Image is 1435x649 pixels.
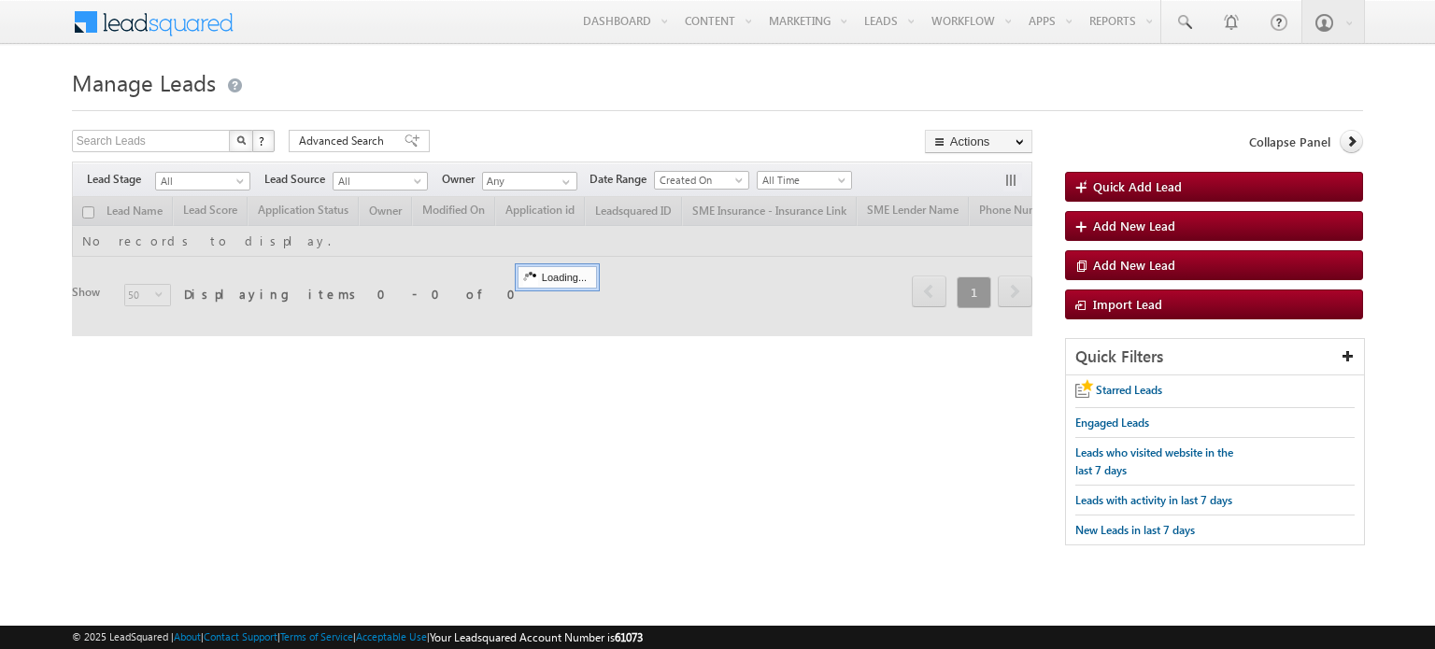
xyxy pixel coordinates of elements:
[1075,493,1232,507] span: Leads with activity in last 7 days
[333,172,428,190] a: All
[430,630,643,644] span: Your Leadsquared Account Number is
[299,133,390,149] span: Advanced Search
[1093,296,1162,312] span: Import Lead
[482,172,577,190] input: Type to Search
[252,130,275,152] button: ?
[259,133,267,148] span: ?
[1075,445,1233,477] span: Leads who visited website in the last 7 days
[925,130,1032,153] button: Actions
[87,171,155,188] span: Lead Stage
[518,266,597,289] div: Loading...
[615,630,643,644] span: 61073
[155,172,250,190] a: All
[1066,339,1364,375] div: Quick Filters
[264,171,333,188] span: Lead Source
[654,171,749,190] a: Created On
[1093,178,1182,194] span: Quick Add Lead
[334,173,422,190] span: All
[204,630,277,642] a: Contact Support
[356,630,427,642] a: Acceptable Use
[1075,523,1195,537] span: New Leads in last 7 days
[442,171,482,188] span: Owner
[1093,257,1175,273] span: Add New Lead
[156,173,245,190] span: All
[72,67,216,97] span: Manage Leads
[590,171,654,188] span: Date Range
[552,173,575,191] a: Show All Items
[236,135,246,145] img: Search
[655,172,744,189] span: Created On
[1249,134,1330,150] span: Collapse Panel
[757,171,852,190] a: All Time
[72,628,643,646] span: © 2025 LeadSquared | | | | |
[758,172,846,189] span: All Time
[280,630,353,642] a: Terms of Service
[174,630,201,642] a: About
[1096,383,1162,397] span: Starred Leads
[1093,218,1175,233] span: Add New Lead
[1075,416,1149,430] span: Engaged Leads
